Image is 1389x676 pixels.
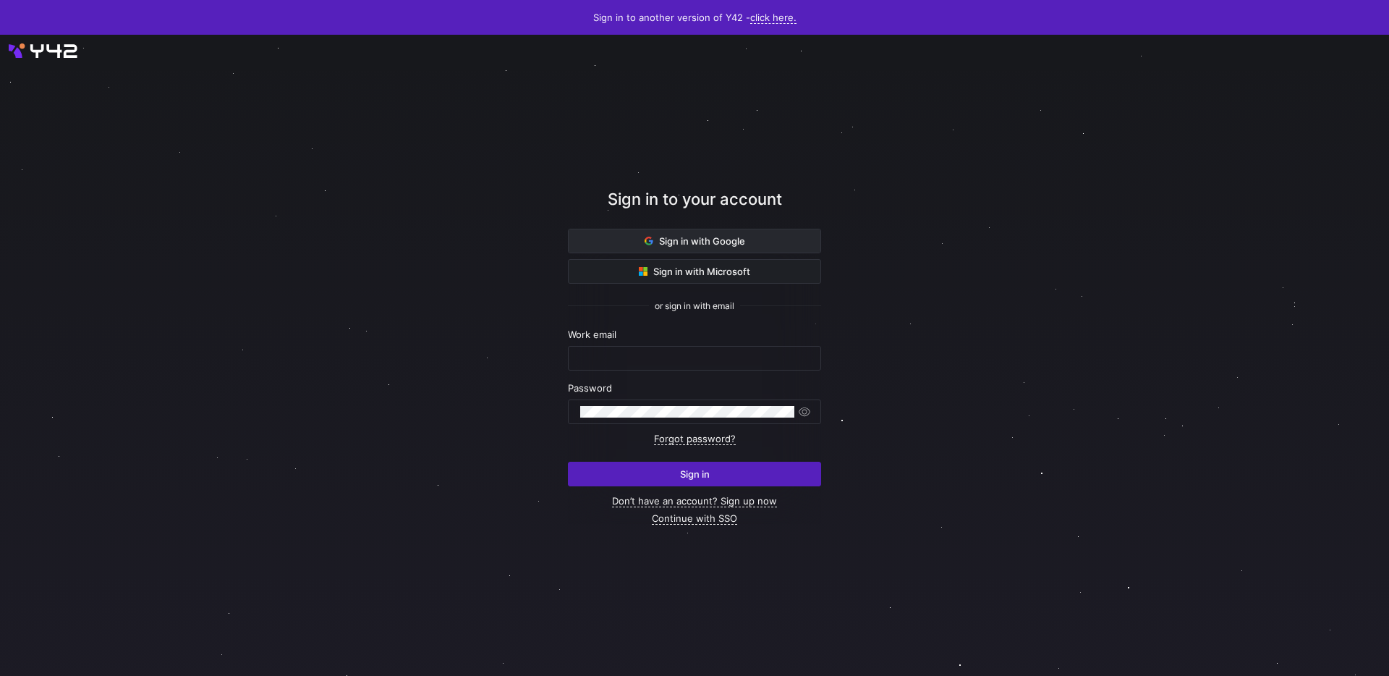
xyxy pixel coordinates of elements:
[652,512,737,525] a: Continue with SSO
[568,462,821,486] button: Sign in
[655,301,734,311] span: or sign in with email
[612,495,777,507] a: Don’t have an account? Sign up now
[568,382,612,394] span: Password
[654,433,736,445] a: Forgot password?
[750,12,797,24] a: click here.
[568,329,616,340] span: Work email
[568,229,821,253] button: Sign in with Google
[568,259,821,284] button: Sign in with Microsoft
[639,266,750,277] span: Sign in with Microsoft
[680,468,710,480] span: Sign in
[568,187,821,229] div: Sign in to your account
[645,235,745,247] span: Sign in with Google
